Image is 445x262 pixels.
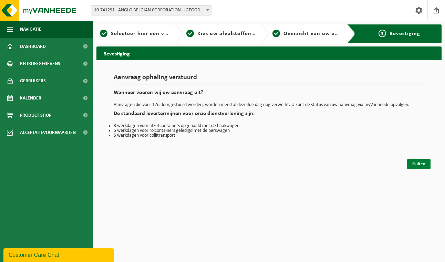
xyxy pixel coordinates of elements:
li: 5 werkdagen voor collitransport [114,133,424,138]
a: 3Overzicht van uw aanvraag [272,30,342,38]
span: 3 [272,30,280,37]
span: 2 [186,30,194,37]
span: 1 [100,30,107,37]
h1: Aanvraag ophaling verstuurd [114,74,424,85]
h2: Wanneer voeren wij uw aanvraag uit? [114,90,424,99]
span: Product Shop [20,107,51,124]
span: Acceptatievoorwaarden [20,124,76,141]
span: Gebruikers [20,72,46,90]
span: Selecteer hier een vestiging [111,31,185,36]
h2: De standaard levertermijnen voor onze dienstverlening zijn: [114,111,424,120]
a: 1Selecteer hier een vestiging [100,30,169,38]
li: 5 werkdagen voor rolcontainers geledigd met de perswagen [114,128,424,133]
a: 2Kies uw afvalstoffen en recipiënten [186,30,256,38]
span: 4 [379,30,386,37]
span: Kalender [20,90,41,107]
span: 10-741291 - ANGLO BELGIAN CORPORATION - GENT [91,5,211,15]
li: 3 werkdagen voor afzetcontainers opgehaald met de haakwagen [114,124,424,128]
span: 10-741291 - ANGLO BELGIAN CORPORATION - GENT [91,6,211,15]
iframe: chat widget [3,247,115,262]
p: Aanvragen die voor 17u doorgestuurd worden, worden meestal dezelfde dag nog verwerkt. U kunt de s... [114,103,424,107]
span: Kies uw afvalstoffen en recipiënten [197,31,292,36]
span: Bedrijfsgegevens [20,55,60,72]
span: Navigatie [20,21,41,38]
span: Overzicht van uw aanvraag [283,31,356,36]
a: Sluiten [407,159,431,169]
span: Dashboard [20,38,46,55]
h2: Bevestiging [96,46,442,60]
span: Bevestiging [390,31,420,36]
